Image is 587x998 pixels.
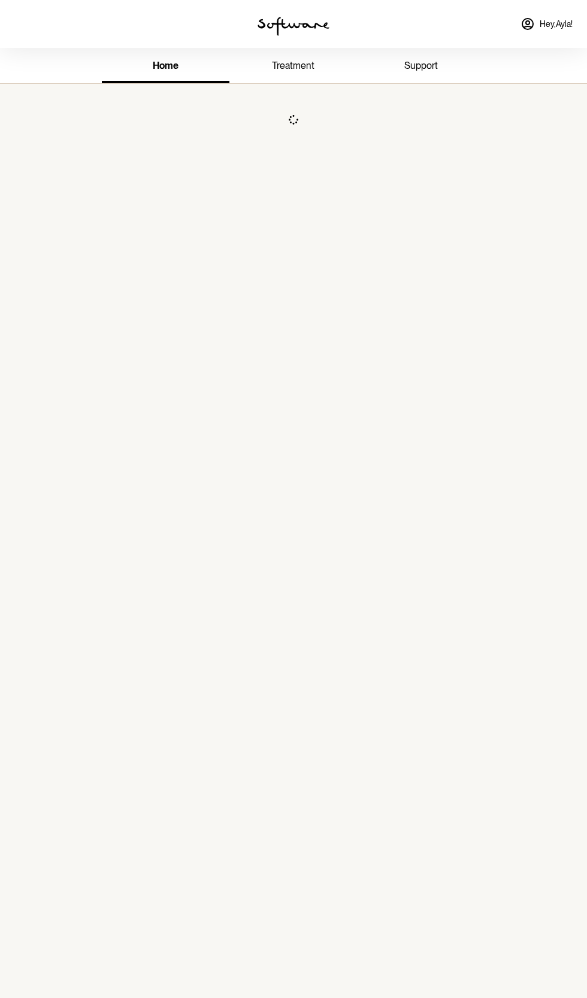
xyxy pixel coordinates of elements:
a: home [102,50,229,83]
a: support [358,50,485,83]
span: Hey, Ayla ! [540,19,573,29]
span: treatment [272,60,314,71]
img: software logo [258,17,329,36]
span: support [404,60,438,71]
a: treatment [229,50,357,83]
span: home [153,60,178,71]
a: Hey,Ayla! [513,10,580,38]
